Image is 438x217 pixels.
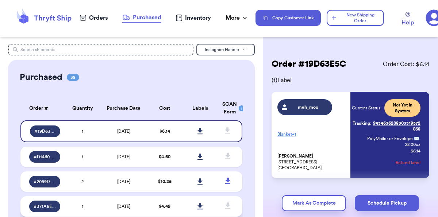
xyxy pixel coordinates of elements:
[255,10,321,26] button: Copy Customer Link
[401,12,414,27] a: Help
[65,96,100,120] th: Quantity
[117,155,130,159] span: [DATE]
[159,155,170,159] span: $ 4.60
[82,204,83,209] span: 1
[419,136,420,142] span: :
[282,195,346,211] button: Mark As Complete
[158,179,172,184] span: $ 10.26
[20,96,65,120] th: Order #
[353,120,372,126] span: Tracking:
[159,204,170,209] span: $ 4.49
[277,153,346,171] p: [STREET_ADDRESS] [GEOGRAPHIC_DATA]
[396,155,420,171] button: Refund label
[226,13,249,22] div: More
[122,13,161,22] div: Purchased
[147,96,182,120] th: Cost
[327,10,384,26] button: New Shipping Order
[355,195,419,211] button: Schedule Pickup
[292,132,296,136] span: + 1
[81,179,84,184] span: 2
[20,71,62,83] h2: Purchased
[100,96,147,120] th: Purchase Date
[117,179,130,184] span: [DATE]
[367,136,419,141] span: PolyMailer or Envelope ✉️
[389,102,416,114] span: Not Yet in System
[272,58,346,70] h2: Order # 19D63E5C
[34,128,56,134] span: # 19D63E5C
[176,13,211,22] a: Inventory
[117,129,130,133] span: [DATE]
[277,128,346,140] p: Blanket
[383,60,429,69] span: Order Cost: $ 6.14
[34,154,56,160] span: # D14B0B4F
[205,47,239,52] span: Instagram Handle
[182,96,218,120] th: Labels
[222,101,234,116] div: SCAN Form
[67,74,79,81] span: 38
[277,154,313,159] span: [PERSON_NAME]
[82,155,83,159] span: 1
[272,76,429,85] span: ( 1 ) Label
[196,44,255,55] button: Instagram Handle
[34,204,56,209] span: # 371A6EDB
[352,117,420,135] a: Tracking:9434636208303319572068
[160,129,170,133] span: $ 6.14
[405,142,420,147] span: 22.00 oz
[117,204,130,209] span: [DATE]
[352,105,381,111] span: Current Status:
[291,104,326,110] span: meh_moo
[82,129,83,133] span: 1
[411,148,420,154] p: $ 6.14
[401,18,414,27] span: Help
[34,179,56,185] span: # 2089D09F
[8,44,194,55] input: Search shipments...
[80,13,108,22] a: Orders
[122,13,161,23] a: Purchased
